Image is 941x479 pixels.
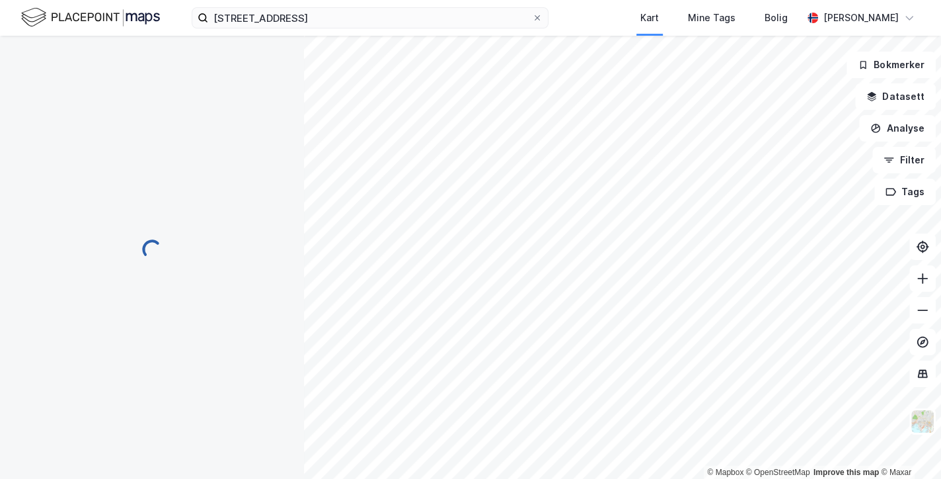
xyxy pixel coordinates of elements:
div: Mine Tags [688,10,735,26]
div: [PERSON_NAME] [823,10,899,26]
input: Søk på adresse, matrikkel, gårdeiere, leietakere eller personer [208,8,532,28]
img: spinner.a6d8c91a73a9ac5275cf975e30b51cfb.svg [141,239,163,260]
a: OpenStreetMap [746,468,810,477]
button: Filter [872,147,936,173]
button: Bokmerker [847,52,936,78]
a: Improve this map [813,468,879,477]
iframe: Chat Widget [875,415,941,479]
button: Tags [874,179,936,205]
div: Bolig [765,10,788,26]
div: Kontrollprogram for chat [875,415,941,479]
button: Analyse [859,115,936,142]
button: Datasett [855,83,936,110]
img: logo.f888ab2527a4732fd821a326f86c7f29.svg [21,6,160,29]
a: Mapbox [707,468,743,477]
img: Z [910,409,935,434]
div: Kart [640,10,659,26]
